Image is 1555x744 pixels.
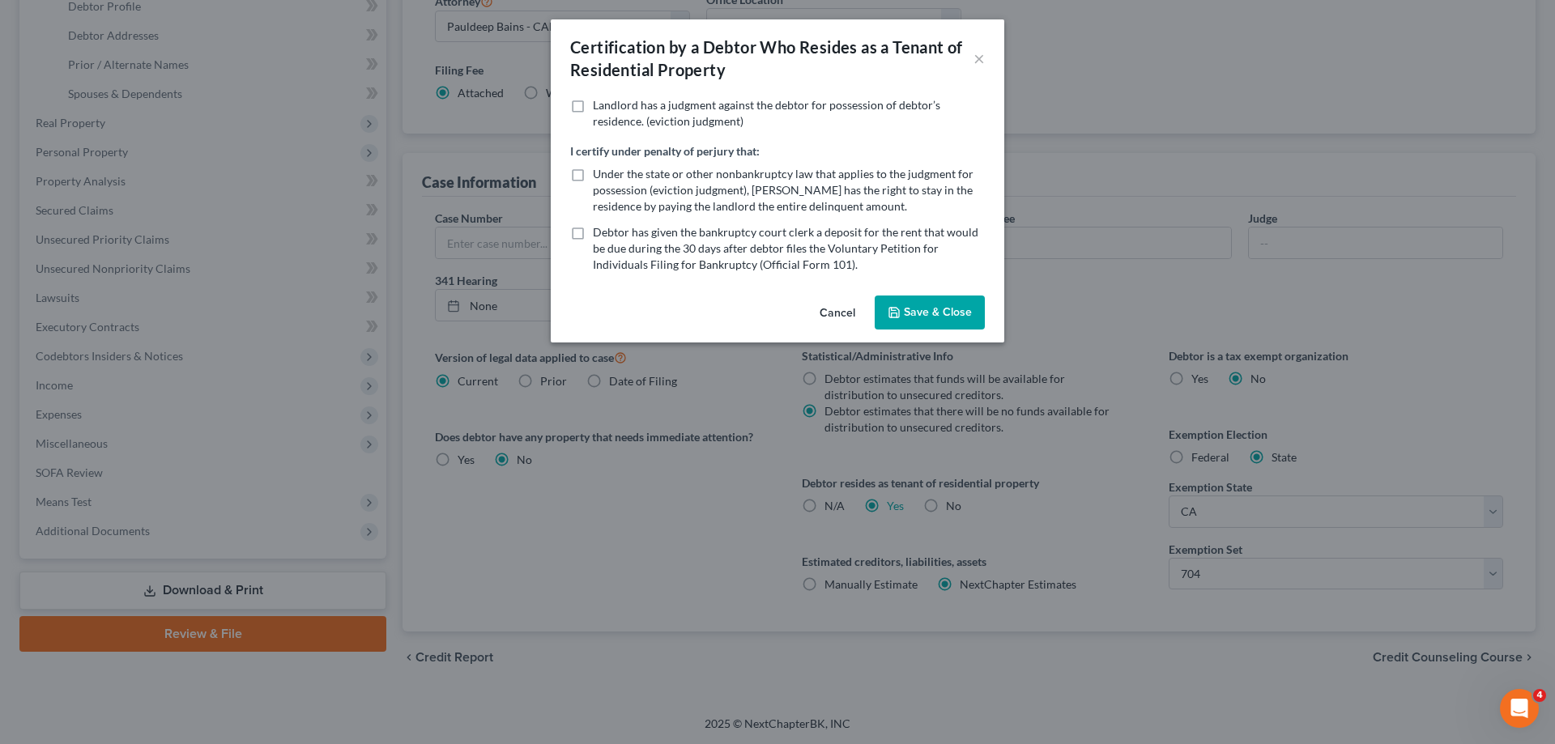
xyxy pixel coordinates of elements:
iframe: Intercom live chat [1500,689,1539,728]
div: Certification by a Debtor Who Resides as a Tenant of Residential Property [570,36,973,81]
button: Cancel [807,297,868,329]
span: Landlord has a judgment against the debtor for possession of debtor’s residence. (eviction judgment) [593,98,940,128]
label: I certify under penalty of perjury that: [570,142,760,159]
span: 4 [1533,689,1546,702]
button: Save & Close [875,295,985,329]
button: × [973,49,985,68]
span: Debtor has given the bankruptcy court clerk a deposit for the rent that would be due during the 3... [593,225,978,271]
span: Under the state or other nonbankruptcy law that applies to the judgment for possession (eviction ... [593,167,973,213]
